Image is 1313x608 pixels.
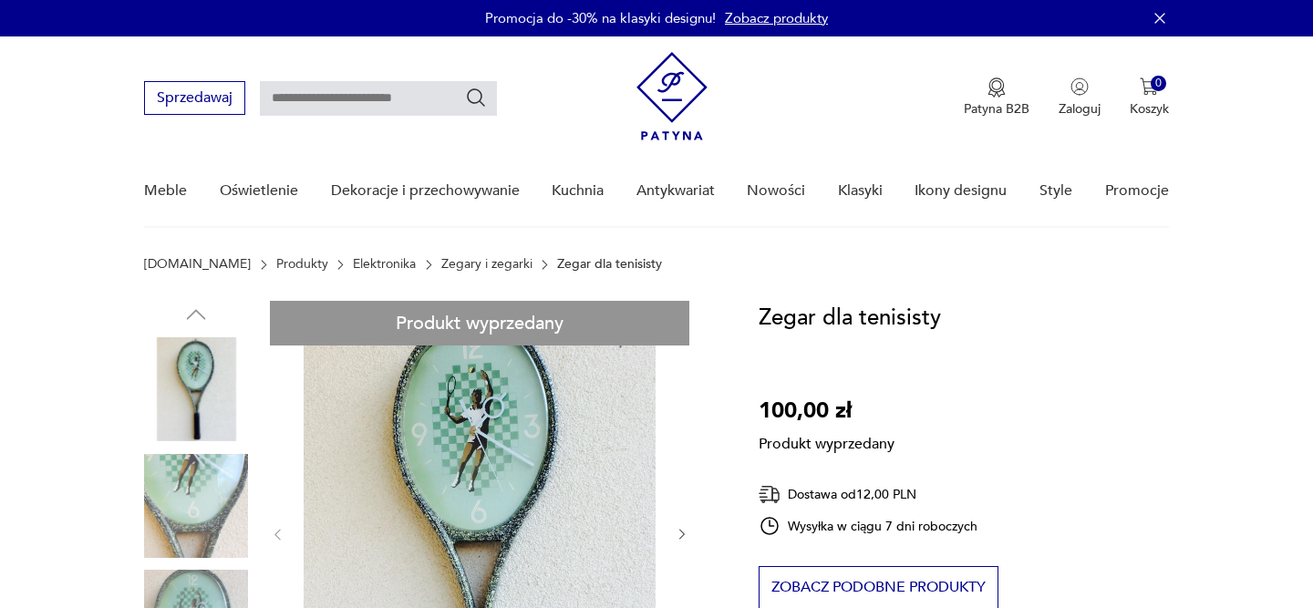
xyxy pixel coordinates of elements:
[1070,77,1089,96] img: Ikonka użytkownika
[987,77,1006,98] img: Ikona medalu
[964,100,1029,118] p: Patyna B2B
[465,87,487,108] button: Szukaj
[552,156,604,226] a: Kuchnia
[636,52,708,140] img: Patyna - sklep z meblami i dekoracjami vintage
[1130,77,1169,118] button: 0Koszyk
[964,77,1029,118] a: Ikona medaluPatyna B2B
[759,515,977,537] div: Wysyłka w ciągu 7 dni roboczych
[1151,76,1166,91] div: 0
[759,301,941,335] h1: Zegar dla tenisisty
[1105,156,1169,226] a: Promocje
[964,77,1029,118] button: Patyna B2B
[144,156,187,226] a: Meble
[485,9,716,27] p: Promocja do -30% na klasyki designu!
[1140,77,1158,96] img: Ikona koszyka
[276,257,328,272] a: Produkty
[759,394,894,428] p: 100,00 zł
[1059,100,1101,118] p: Zaloguj
[353,257,416,272] a: Elektronika
[1130,100,1169,118] p: Koszyk
[747,156,805,226] a: Nowości
[838,156,883,226] a: Klasyki
[220,156,298,226] a: Oświetlenie
[557,257,662,272] p: Zegar dla tenisisty
[441,257,532,272] a: Zegary i zegarki
[1059,77,1101,118] button: Zaloguj
[725,9,828,27] a: Zobacz produkty
[331,156,520,226] a: Dekoracje i przechowywanie
[144,257,251,272] a: [DOMAIN_NAME]
[759,483,977,506] div: Dostawa od 12,00 PLN
[144,81,245,115] button: Sprzedawaj
[1039,156,1072,226] a: Style
[759,428,894,454] p: Produkt wyprzedany
[636,156,715,226] a: Antykwariat
[759,483,781,506] img: Ikona dostawy
[144,93,245,106] a: Sprzedawaj
[915,156,1007,226] a: Ikony designu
